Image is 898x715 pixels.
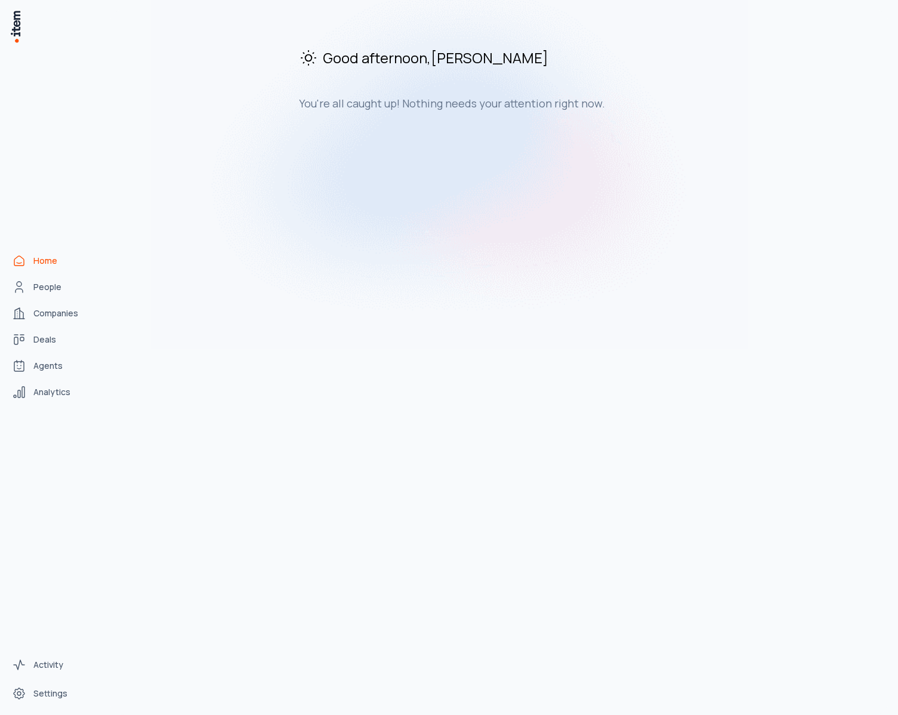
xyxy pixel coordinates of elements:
span: Home [33,255,57,267]
img: Item Brain Logo [10,10,21,44]
a: Companies [7,301,98,325]
a: Home [7,249,98,273]
span: Deals [33,334,56,346]
span: Analytics [33,386,70,398]
a: Settings [7,682,98,705]
span: Companies [33,307,78,319]
h3: You're all caught up! Nothing needs your attention right now. [299,96,700,110]
span: People [33,281,61,293]
span: Settings [33,688,67,699]
a: Analytics [7,380,98,404]
a: Activity [7,653,98,677]
a: Deals [7,328,98,352]
span: Activity [33,659,63,671]
span: Agents [33,360,63,372]
a: Agents [7,354,98,378]
h2: Good afternoon , [PERSON_NAME] [299,48,700,67]
a: People [7,275,98,299]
